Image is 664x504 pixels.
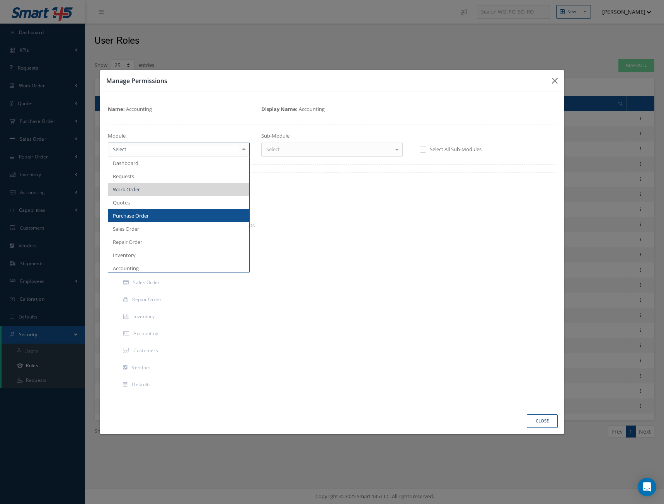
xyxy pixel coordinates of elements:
span: Sales Order [113,225,139,232]
span: Requests [113,173,134,180]
label: Sub-Module [261,132,289,140]
div: Repair orders [199,237,548,245]
a: Accounting [114,326,192,342]
span: Purchase Order [113,212,149,219]
h3: Manage Permissions [106,76,546,85]
span: Vendors [132,364,150,371]
span: Dashboard [113,160,138,167]
span: Accounting [299,106,325,112]
label: Module [108,132,126,140]
div: Show Invoices [199,244,548,252]
span: Inventory [133,313,155,320]
span: Repair Order [132,296,162,303]
span: Accounting [126,106,152,112]
span: Customers [133,347,158,354]
span: Repair Order [113,238,142,245]
div: Sales orders [199,229,548,237]
input: Select [111,146,239,153]
a: Sales Order [114,275,192,291]
a: Customers [114,343,192,359]
div: Work Order Requests [199,222,548,230]
span: Defaults [132,381,151,388]
label: Select All Sub-Modules [428,146,482,153]
a: Repair Order [114,292,192,308]
strong: Display Name: [261,106,298,112]
div: Purchase orders [199,214,548,222]
a: Defaults [114,377,192,393]
button: Close [527,414,558,428]
span: Sales Order [133,279,160,286]
span: Accounting [113,265,139,272]
span: Quotes [113,199,130,206]
strong: Name: [108,106,125,112]
a: Vendors [114,360,192,376]
a: Inventory [114,309,192,325]
span: Inventory [113,252,136,259]
span: Accounting [133,330,158,337]
div: Open Intercom Messenger [638,478,656,496]
span: Select [264,146,280,153]
div: Work orders [199,207,548,215]
span: Work Order [113,186,140,193]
